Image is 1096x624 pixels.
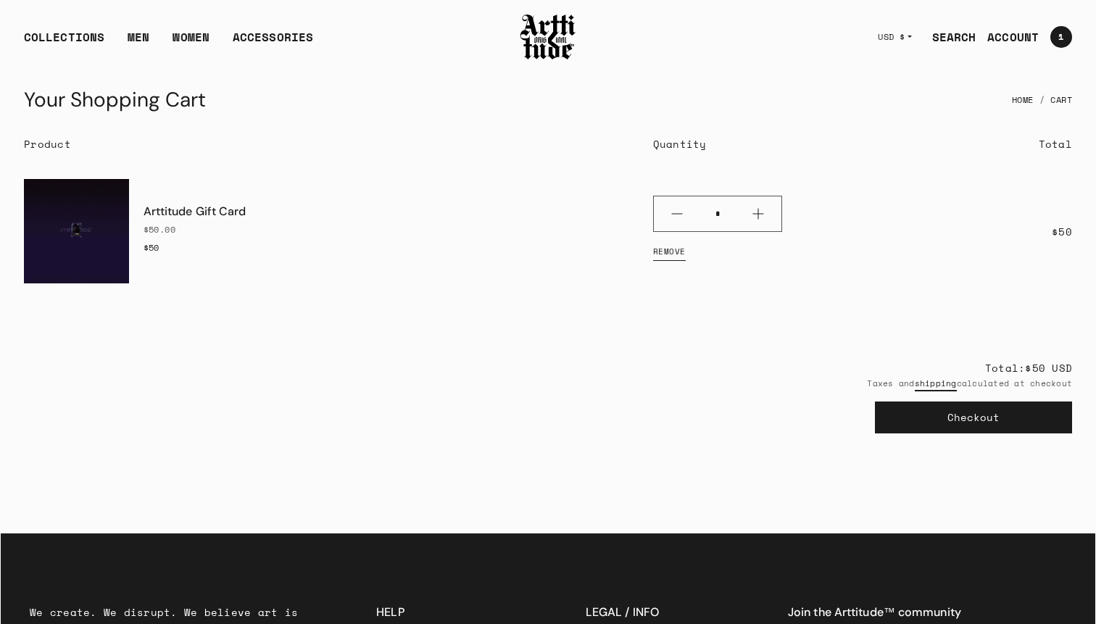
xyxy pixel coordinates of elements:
[875,402,1072,433] button: Checkout
[654,196,700,231] button: Minus
[1034,84,1073,116] li: Cart
[24,359,1072,376] p: Total:
[144,241,159,254] span: $50
[519,12,577,62] img: Arttitude
[24,136,653,152] div: Product
[863,136,1072,152] div: Total
[233,28,313,57] div: ACCESSORIES
[586,604,720,621] h3: LEGAL / INFO
[173,28,209,57] a: WOMEN
[1058,33,1063,41] span: 1
[653,238,686,267] a: Remove
[1012,84,1034,116] a: Home
[976,22,1039,51] a: ACCOUNT
[735,196,781,231] button: Plus
[1052,223,1072,240] span: $50
[869,21,921,53] button: USD $
[921,22,976,51] a: SEARCH
[12,28,325,57] ul: Main navigation
[700,202,735,226] input: Quantity
[24,28,104,57] div: COLLECTIONS
[1025,360,1072,375] span: $50 USD
[788,604,1066,621] h4: Join the Arttitude™ community
[878,31,905,43] span: USD $
[144,204,246,219] a: Arttitude Gift Card
[1039,20,1072,54] a: CART
[653,136,863,152] div: Quantity
[915,377,957,390] a: shipping
[144,223,653,236] div: $50.00
[376,604,517,621] h3: HELP
[24,83,206,117] h1: Your Shopping Cart
[24,377,1072,390] small: Taxes and calculated at checkout
[128,28,149,57] a: MEN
